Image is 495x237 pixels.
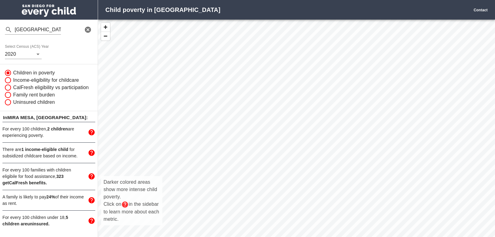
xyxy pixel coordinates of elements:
[2,143,95,163] div: There are1 income-eligible child for subsidized childcare based on income.
[2,215,68,226] strong: uninsured.
[2,122,95,142] div: For every 100 children,2 childrenare experiencing poverty.
[13,99,55,106] span: Uninsured children
[2,163,95,190] div: For every 100 families with children eligibile for food assistance,323 getCalFresh benefits.
[13,91,55,99] span: Family rent burden
[13,77,79,84] span: Income-eligibility for childcare
[474,8,488,12] a: Contact
[15,25,61,35] input: Find your neighborhood
[105,6,220,13] strong: Child poverty in [GEOGRAPHIC_DATA]
[104,179,160,223] p: Darker colored areas show more intense child poverty. Click on in the sidebar to learn more about...
[47,126,68,131] span: 2 children
[13,69,55,77] span: Children in poverty
[81,22,95,37] button: Clear Search Input
[2,194,84,206] span: A family is likely to pay of their income as rent.
[101,32,110,40] button: Zoom Out
[101,23,110,32] button: Zoom In
[21,147,68,152] span: 1 income-eligible child
[46,194,55,199] strong: 24 %
[2,190,95,210] div: A family is likely to pay24%of their income as rent.
[2,174,64,185] span: 323 get
[2,114,95,122] p: In MIRA MESA , [GEOGRAPHIC_DATA]:
[2,167,71,185] span: For every 100 families with children eligibile for food assistance,
[2,174,64,185] strong: CalFresh benefits.
[2,215,68,226] span: For every 100 children under 18,
[13,84,89,91] span: CalFresh eligibility vs participation
[5,45,51,49] label: Select Census (ACS) Year
[2,147,77,158] span: There are for subsidized childcare based on income.
[2,211,95,231] div: For every 100 children under 18,5 children areuninsured.
[5,49,42,59] div: 2020
[22,5,76,17] img: San Diego for Every Child logo
[2,126,74,138] span: For every 100 children, are experiencing poverty.
[2,215,68,226] span: 5 children are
